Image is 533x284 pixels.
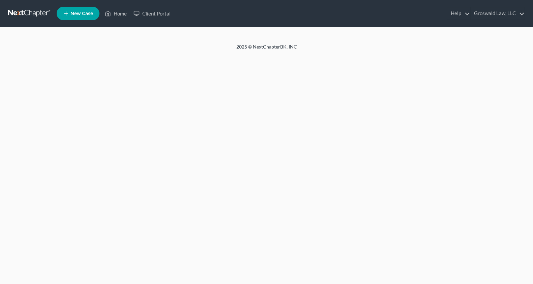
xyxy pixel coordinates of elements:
new-legal-case-button: New Case [57,7,99,20]
a: Home [101,7,130,20]
a: Groswald Law, LLC [471,7,525,20]
a: Client Portal [130,7,174,20]
a: Help [447,7,470,20]
div: 2025 © NextChapterBK, INC [75,43,459,56]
